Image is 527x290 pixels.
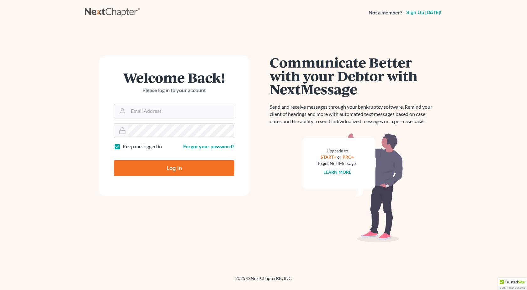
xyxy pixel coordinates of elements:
strong: Not a member? [369,9,402,16]
p: Please log in to your account [114,87,234,94]
img: nextmessage_bg-59042aed3d76b12b5cd301f8e5b87938c9018125f34e5fa2b7a6b67550977c72.svg [303,133,403,243]
div: Upgrade to [318,148,357,154]
a: PRO+ [343,154,354,160]
input: Log In [114,160,234,176]
label: Keep me logged in [123,143,162,150]
a: START+ [321,154,336,160]
div: TrustedSite Certified [498,278,527,290]
a: Sign up [DATE]! [405,10,442,15]
input: Email Address [128,104,234,118]
p: Send and receive messages through your bankruptcy software. Remind your client of hearings and mo... [270,103,436,125]
span: or [337,154,342,160]
h1: Communicate Better with your Debtor with NextMessage [270,56,436,96]
a: Forgot your password? [183,143,234,149]
div: 2025 © NextChapterBK, INC [85,275,442,287]
div: to get NextMessage. [318,160,357,167]
a: Learn more [323,169,351,175]
h1: Welcome Back! [114,71,234,84]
